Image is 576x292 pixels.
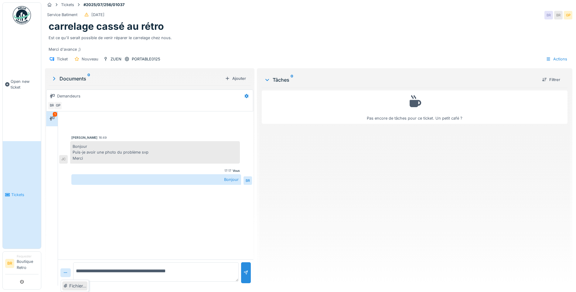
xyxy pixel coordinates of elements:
div: Tickets [61,2,74,8]
div: 16:49 [99,135,107,140]
div: GP [564,11,572,19]
div: Vous [233,168,240,173]
div: Est ce qu'il serait possible de venir réparer le carrelage chez nous. Merci d'avance ;) [49,32,569,53]
div: JC [59,155,68,164]
sup: 0 [291,76,293,83]
div: Ticket [57,56,68,62]
strong: #2025/07/256/01037 [81,2,127,8]
li: BR [5,259,14,268]
div: Service Batiment [47,12,77,18]
div: [PERSON_NAME] [71,135,97,140]
div: Ajouter [223,74,248,83]
div: BR [48,101,56,110]
div: Tâches [264,76,537,83]
img: Badge_color-CXgf-gQk.svg [13,6,31,24]
div: Nouveau [82,56,98,62]
div: Actions [543,55,570,63]
div: ZUEN [111,56,121,62]
span: Tickets [11,192,39,198]
div: Demandeurs [57,93,80,99]
div: Fichier… [62,281,87,290]
div: Requester [17,254,39,259]
li: Boutique Retro [17,254,39,273]
div: BR [244,176,252,185]
div: 17:17 [224,168,231,173]
div: Filtrer [540,76,563,84]
div: Pas encore de tâches pour ce ticket. Un petit café ? [266,93,564,121]
div: GP [54,101,62,110]
h1: carrelage cassé au rétro [49,21,164,32]
div: BR [544,11,553,19]
div: Bonjour Puis-je avoir une photo du problème svp Merci [70,141,240,164]
span: Open new ticket [11,79,39,90]
div: BR [554,11,563,19]
sup: 0 [87,75,90,82]
div: 1 [53,112,57,117]
div: Bonjour [71,174,241,185]
div: [DATE] [91,12,104,18]
div: Documents [51,75,223,82]
div: PORTABLE0125 [132,56,160,62]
